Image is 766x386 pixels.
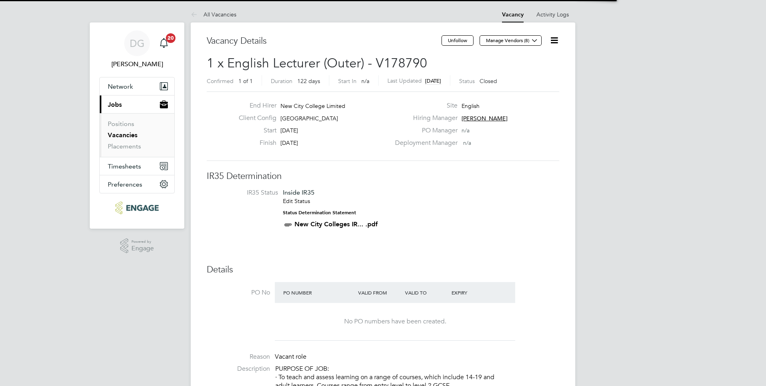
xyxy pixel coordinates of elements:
[108,142,141,150] a: Placements
[462,127,470,134] span: n/a
[283,189,314,196] span: Inside IR35
[99,30,175,69] a: DG[PERSON_NAME]
[156,30,172,56] a: 20
[130,38,145,49] span: DG
[207,55,427,71] span: 1 x English Lecturer (Outer) - V178790
[191,11,236,18] a: All Vacancies
[462,102,480,110] span: English
[108,83,133,90] span: Network
[283,317,507,326] div: No PO numbers have been created.
[280,115,338,122] span: [GEOGRAPHIC_DATA]
[463,139,471,146] span: n/a
[390,126,458,135] label: PO Manager
[450,285,496,300] div: Expiry
[232,139,276,147] label: Finish
[108,181,142,188] span: Preferences
[131,238,154,245] span: Powered by
[215,189,278,197] label: IR35 Status
[361,77,369,85] span: n/a
[297,77,320,85] span: 122 days
[441,35,474,46] button: Unfollow
[536,11,569,18] a: Activity Logs
[99,59,175,69] span: Daria Gregory
[100,175,174,193] button: Preferences
[207,288,270,297] label: PO No
[207,35,441,47] h3: Vacancy Details
[120,238,154,254] a: Powered byEngage
[356,285,403,300] div: Valid From
[108,101,122,108] span: Jobs
[232,126,276,135] label: Start
[100,77,174,95] button: Network
[90,22,184,229] nav: Main navigation
[271,77,292,85] label: Duration
[238,77,253,85] span: 1 of 1
[403,285,450,300] div: Valid To
[502,11,524,18] a: Vacancy
[480,35,542,46] button: Manage Vendors (8)
[131,245,154,252] span: Engage
[283,210,356,215] strong: Status Determination Statement
[207,365,270,373] label: Description
[108,163,141,170] span: Timesheets
[100,113,174,157] div: Jobs
[207,171,559,182] h3: IR35 Determination
[108,131,137,139] a: Vacancies
[207,353,270,361] label: Reason
[294,220,378,228] a: New City Colleges IR... .pdf
[100,95,174,113] button: Jobs
[232,114,276,122] label: Client Config
[480,77,497,85] span: Closed
[459,77,475,85] label: Status
[281,285,356,300] div: PO Number
[338,77,357,85] label: Start In
[207,264,559,276] h3: Details
[387,77,422,84] label: Last Updated
[232,102,276,110] label: End Hirer
[280,139,298,146] span: [DATE]
[462,115,508,122] span: [PERSON_NAME]
[390,114,458,122] label: Hiring Manager
[280,102,345,110] span: New City College Limited
[100,157,174,175] button: Timesheets
[390,102,458,110] label: Site
[425,77,441,84] span: [DATE]
[115,201,158,214] img: ncclondon-logo-retina.png
[390,139,458,147] label: Deployment Manager
[207,77,234,85] label: Confirmed
[99,201,175,214] a: Go to home page
[108,120,134,128] a: Positions
[283,197,310,205] a: Edit Status
[275,353,306,361] span: Vacant role
[280,127,298,134] span: [DATE]
[166,33,175,43] span: 20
